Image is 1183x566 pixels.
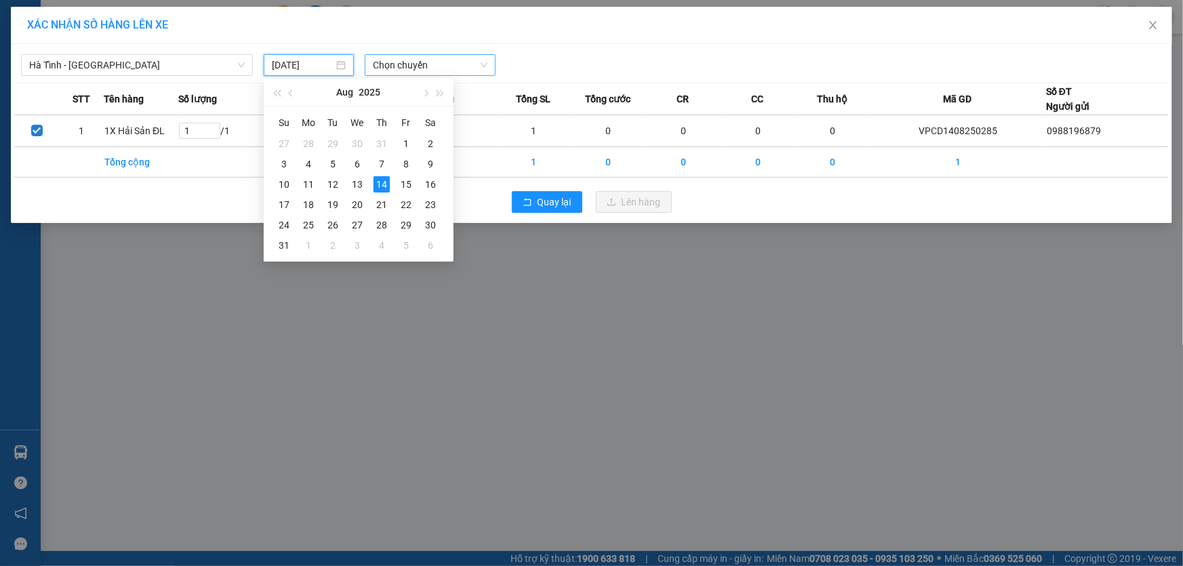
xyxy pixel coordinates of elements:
[1047,125,1101,136] span: 0988196879
[276,237,292,254] div: 31
[321,215,345,235] td: 2025-08-26
[374,197,390,213] div: 21
[296,154,321,174] td: 2025-08-04
[300,176,317,193] div: 11
[374,176,390,193] div: 14
[321,154,345,174] td: 2025-08-05
[325,176,341,193] div: 12
[104,92,144,106] span: Tên hàng
[349,217,365,233] div: 27
[272,174,296,195] td: 2025-08-10
[349,156,365,172] div: 6
[418,174,443,195] td: 2025-08-16
[321,195,345,215] td: 2025-08-19
[795,115,870,147] td: 0
[345,174,369,195] td: 2025-08-13
[104,115,178,147] td: 1X Hải Sản ĐL
[418,215,443,235] td: 2025-08-30
[422,217,439,233] div: 30
[422,237,439,254] div: 6
[349,237,365,254] div: 3
[1134,7,1172,45] button: Close
[369,195,394,215] td: 2025-08-21
[73,92,90,106] span: STT
[300,136,317,152] div: 28
[272,58,334,73] input: 14/08/2025
[104,147,178,178] td: Tổng cộng
[369,134,394,154] td: 2025-07-31
[374,217,390,233] div: 28
[325,197,341,213] div: 19
[369,174,394,195] td: 2025-08-14
[276,136,292,152] div: 27
[325,217,341,233] div: 26
[721,115,795,147] td: 0
[321,112,345,134] th: Tu
[325,156,341,172] div: 5
[276,156,292,172] div: 3
[359,79,380,106] button: 2025
[59,115,104,147] td: 1
[870,147,1046,178] td: 1
[178,92,217,106] span: Số lượng
[517,92,551,106] span: Tổng SL
[418,134,443,154] td: 2025-08-02
[1148,20,1159,31] span: close
[345,235,369,256] td: 2025-09-03
[296,174,321,195] td: 2025-08-11
[296,195,321,215] td: 2025-08-18
[345,112,369,134] th: We
[349,136,365,152] div: 30
[296,134,321,154] td: 2025-07-28
[398,197,414,213] div: 22
[296,215,321,235] td: 2025-08-25
[677,92,689,106] span: CR
[944,92,972,106] span: Mã GD
[374,237,390,254] div: 4
[512,191,582,213] button: rollbackQuay lại
[276,197,292,213] div: 17
[721,147,795,178] td: 0
[29,55,245,75] span: Hà Tĩnh - Hà Nội
[418,112,443,134] th: Sa
[349,197,365,213] div: 20
[369,154,394,174] td: 2025-08-07
[272,235,296,256] td: 2025-08-31
[572,115,646,147] td: 0
[296,112,321,134] th: Mo
[1046,84,1089,114] div: Số ĐT Người gửi
[369,235,394,256] td: 2025-09-04
[369,112,394,134] th: Th
[418,235,443,256] td: 2025-09-06
[325,136,341,152] div: 29
[373,55,487,75] span: Chọn chuyến
[523,197,532,208] span: rollback
[398,176,414,193] div: 15
[870,115,1046,147] td: VPCD1408250285
[336,79,353,106] button: Aug
[418,154,443,174] td: 2025-08-09
[272,215,296,235] td: 2025-08-24
[751,92,763,106] span: CC
[345,134,369,154] td: 2025-07-30
[422,136,439,152] div: 2
[374,156,390,172] div: 7
[795,147,870,178] td: 0
[374,136,390,152] div: 31
[394,174,418,195] td: 2025-08-15
[276,217,292,233] div: 24
[817,92,847,106] span: Thu hộ
[646,115,721,147] td: 0
[572,147,646,178] td: 0
[300,237,317,254] div: 1
[296,235,321,256] td: 2025-09-01
[422,115,496,147] td: ---
[272,112,296,134] th: Su
[369,215,394,235] td: 2025-08-28
[272,154,296,174] td: 2025-08-03
[497,147,572,178] td: 1
[394,112,418,134] th: Fr
[394,154,418,174] td: 2025-08-08
[300,217,317,233] div: 25
[394,215,418,235] td: 2025-08-29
